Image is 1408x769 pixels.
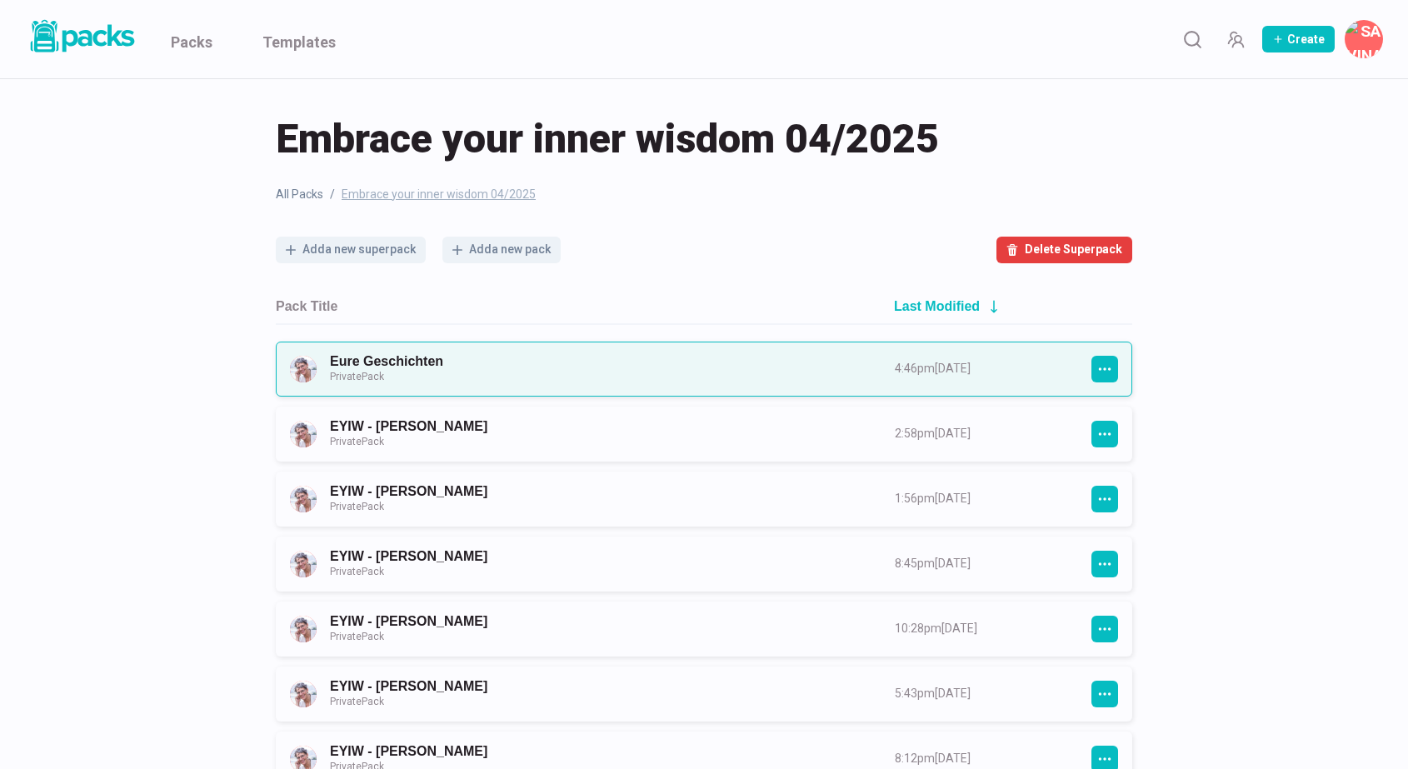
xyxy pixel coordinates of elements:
[276,186,1132,203] nav: breadcrumb
[276,186,323,203] a: All Packs
[1262,26,1335,52] button: Create Pack
[342,186,536,203] span: Embrace your inner wisdom 04/2025
[276,112,939,166] span: Embrace your inner wisdom 04/2025
[996,237,1132,263] button: Delete Superpack
[25,17,137,56] img: Packs logo
[894,298,980,314] h2: Last Modified
[1176,22,1209,56] button: Search
[1345,20,1383,58] button: Savina Tilmann
[25,17,137,62] a: Packs logo
[276,237,426,263] button: Adda new superpack
[276,298,337,314] h2: Pack Title
[1219,22,1252,56] button: Manage Team Invites
[442,237,561,263] button: Adda new pack
[330,186,335,203] span: /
